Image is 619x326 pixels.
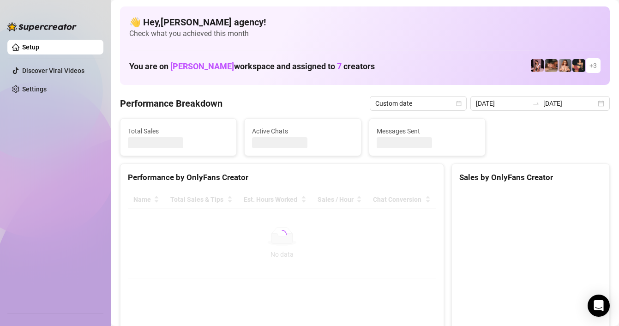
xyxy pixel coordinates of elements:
[588,295,610,317] div: Open Intercom Messenger
[128,171,436,184] div: Performance by OnlyFans Creator
[459,171,602,184] div: Sales by OnlyFans Creator
[545,59,558,72] img: Ali
[532,100,540,107] span: swap-right
[532,100,540,107] span: to
[572,59,585,72] img: Maria
[22,43,39,51] a: Setup
[589,60,597,71] span: + 3
[337,61,342,71] span: 7
[170,61,234,71] span: [PERSON_NAME]
[476,98,529,109] input: Start date
[128,126,229,136] span: Total Sales
[375,97,461,110] span: Custom date
[129,29,601,39] span: Check what you achieved this month
[559,59,571,72] img: Tarzybaby
[22,85,47,93] a: Settings
[456,101,462,106] span: calendar
[277,230,287,239] span: loading
[377,126,478,136] span: Messages Sent
[129,16,601,29] h4: 👋 Hey, [PERSON_NAME] agency !
[543,98,596,109] input: End date
[129,61,375,72] h1: You are on workspace and assigned to creators
[22,67,84,74] a: Discover Viral Videos
[531,59,544,72] img: Keelie
[120,97,222,110] h4: Performance Breakdown
[252,126,353,136] span: Active Chats
[7,22,77,31] img: logo-BBDzfeDw.svg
